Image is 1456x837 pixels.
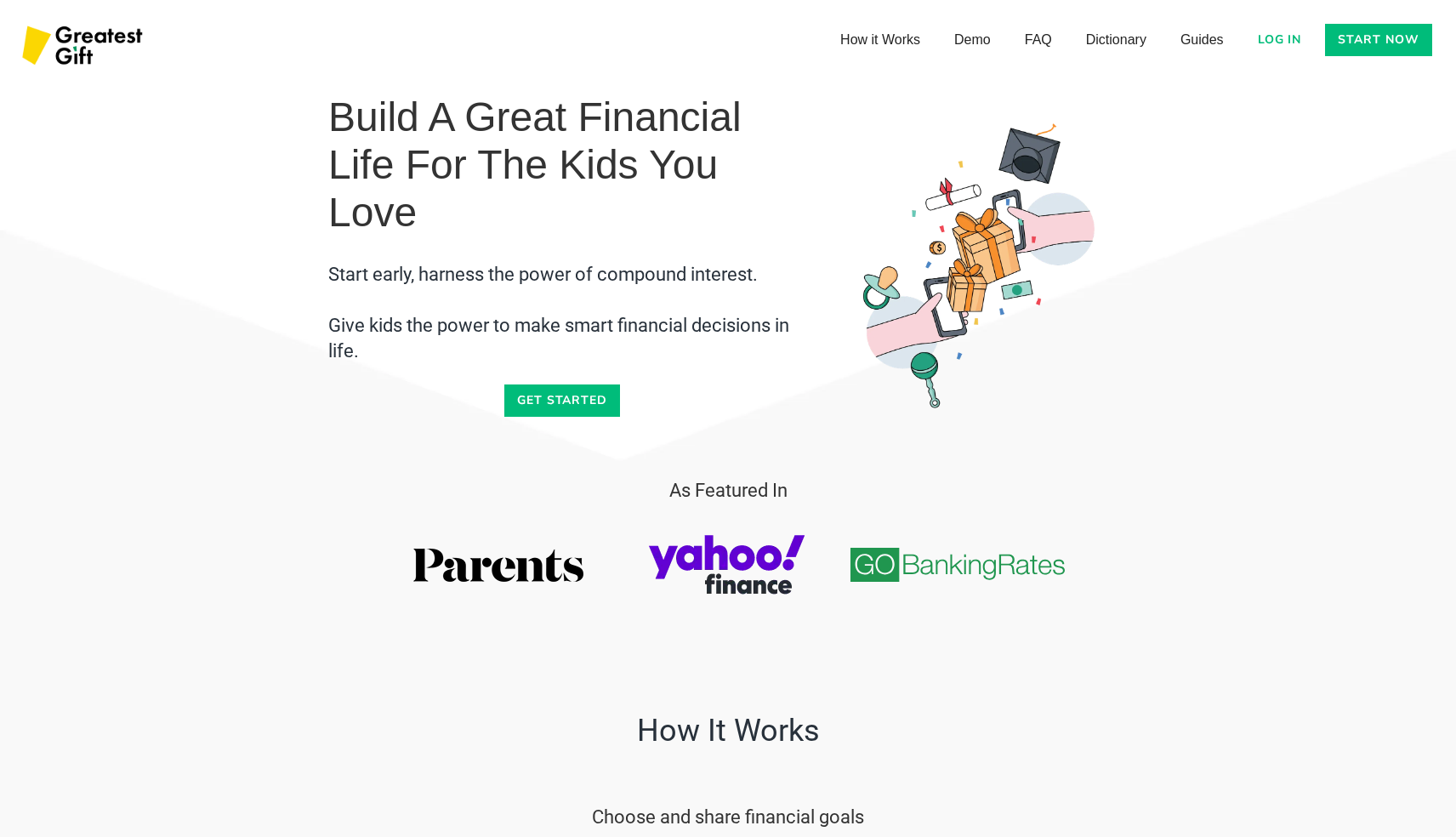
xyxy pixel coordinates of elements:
[1248,24,1312,56] a: Log in
[1163,23,1241,57] a: Guides
[850,548,1066,583] img: go banking rates logo
[1325,24,1432,56] a: Start now
[328,262,796,364] h2: ⁠Start early, harness the power of compound interest. ⁠⁠Give kids the power to make smart financi...
[504,384,621,417] a: Get started
[17,17,151,77] img: Greatest Gift Logo
[592,805,864,830] h3: Choose and share financial goals
[17,17,151,77] a: home
[649,531,806,599] img: yahoo finance logo
[830,117,1128,414] img: Gifting money to children - Greatest Gift
[1008,23,1069,57] a: FAQ
[937,23,1008,57] a: Demo
[1069,23,1163,57] a: Dictionary
[823,23,937,57] a: How it Works
[328,94,796,236] h1: Build a Great Financial Life for the Kids You Love
[413,549,583,582] img: parents.com logo
[328,478,1128,504] h3: As Featured In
